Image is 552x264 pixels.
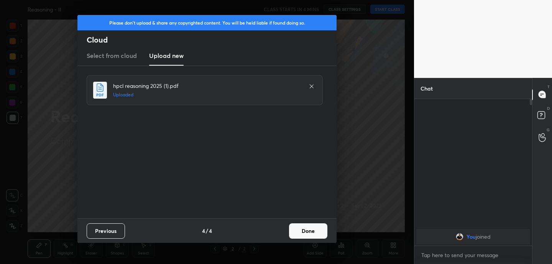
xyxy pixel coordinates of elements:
h2: Cloud [87,35,337,45]
button: Done [289,223,327,239]
h4: 4 [209,227,212,235]
p: T [547,84,550,90]
p: D [547,106,550,111]
h4: / [206,227,208,235]
img: 9107ca6834834495b00c2eb7fd6a1f67.jpg [456,233,463,241]
span: You [467,234,476,240]
div: Please don't upload & share any copyrighted content. You will be held liable if found doing so. [77,15,337,30]
p: Chat [414,78,439,99]
h3: Upload new [149,51,184,60]
h4: hpcl reasoning 2025 (1).pdf [113,82,301,90]
h5: Uploaded [113,91,301,98]
p: G [547,127,550,133]
button: Previous [87,223,125,239]
span: joined [476,234,491,240]
div: grid [414,228,532,246]
h4: 4 [202,227,205,235]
